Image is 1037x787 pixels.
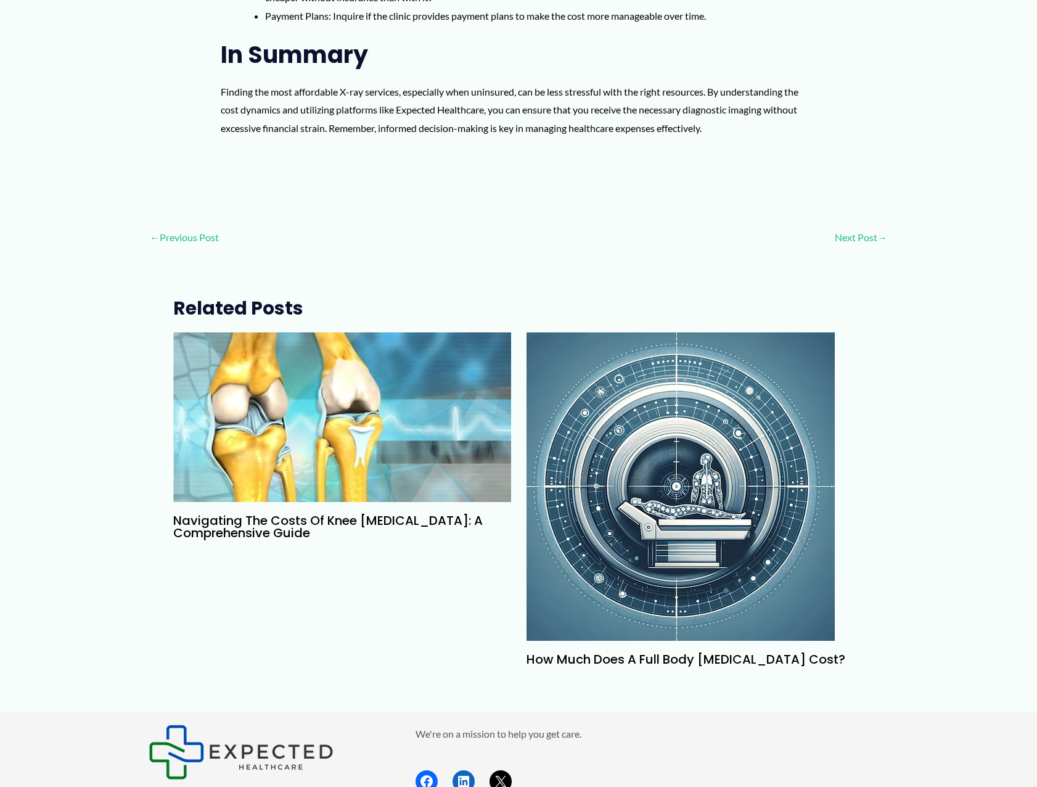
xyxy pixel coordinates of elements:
nav: Posts [149,206,888,251]
h2: In Summary [221,39,817,70]
img: Expected Healthcare Logo - side, dark font, small [149,725,334,780]
a: Read more about Navigating the Costs of Knee MRI: A Comprehensive Guide [173,410,511,421]
span: → [877,231,887,243]
a: Read more about How Much Does a Full Body MRI Cost? [527,479,835,491]
span: ← [150,231,160,243]
a: Navigating the Costs of Knee [MEDICAL_DATA]: A Comprehensive Guide [173,512,483,542]
img: Visual representation of a full body MRI [527,332,835,641]
li: Payment Plans: Inquire if the clinic provides payment plans to make the cost more manageable over... [265,7,817,25]
a: Next Post [835,227,887,250]
p: We're on a mission to help you get care. [416,725,888,743]
p: Finding the most affordable X-ray services, especially when uninsured, can be less stressful with... [221,83,817,138]
a: Previous Post [150,227,219,250]
aside: Footer Widget 1 [149,725,385,780]
a: How Much Does a Full Body [MEDICAL_DATA] Cost? [527,651,845,668]
img: Visual representation of the anatomic or bone structure of two knees [173,332,511,503]
h2: Related Posts [173,296,864,320]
